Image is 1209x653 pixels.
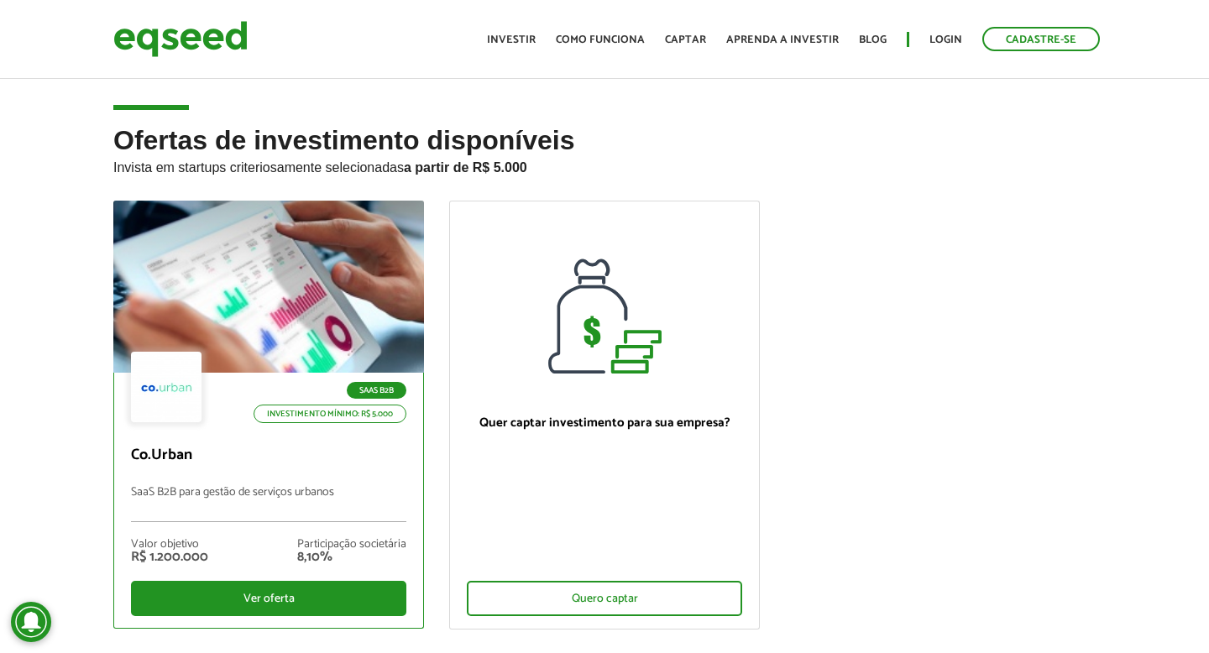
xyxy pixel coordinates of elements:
[467,415,742,431] p: Quer captar investimento para sua empresa?
[113,17,248,61] img: EqSeed
[113,126,1096,201] h2: Ofertas de investimento disponíveis
[929,34,962,45] a: Login
[726,34,839,45] a: Aprenda a investir
[131,486,406,522] p: SaaS B2B para gestão de serviços urbanos
[297,551,406,564] div: 8,10%
[404,160,527,175] strong: a partir de R$ 5.000
[487,34,536,45] a: Investir
[254,405,406,423] p: Investimento mínimo: R$ 5.000
[859,34,887,45] a: Blog
[556,34,645,45] a: Como funciona
[113,155,1096,175] p: Invista em startups criteriosamente selecionadas
[665,34,706,45] a: Captar
[467,581,742,616] div: Quero captar
[131,447,406,465] p: Co.Urban
[113,201,424,629] a: SaaS B2B Investimento mínimo: R$ 5.000 Co.Urban SaaS B2B para gestão de serviços urbanos Valor ob...
[982,27,1100,51] a: Cadastre-se
[449,201,760,629] a: Quer captar investimento para sua empresa? Quero captar
[131,551,208,564] div: R$ 1.200.000
[297,539,406,551] div: Participação societária
[347,382,406,399] p: SaaS B2B
[131,581,406,616] div: Ver oferta
[131,539,208,551] div: Valor objetivo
